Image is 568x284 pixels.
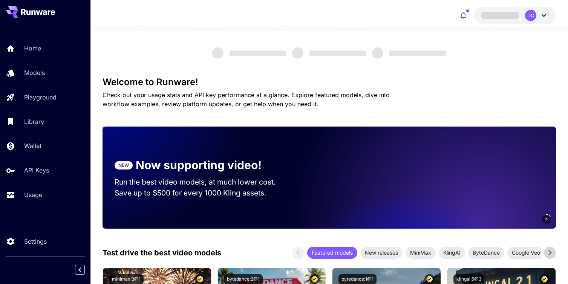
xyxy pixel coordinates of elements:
p: Usage [24,190,42,199]
p: NEW [118,162,129,169]
span: Featured models [307,249,357,257]
div: Featured models [307,247,357,259]
span: New releases [360,249,403,257]
p: Library [24,117,44,126]
p: Home [24,44,41,53]
div: MiniMax [406,247,436,259]
p: Test drive the best video models [103,247,221,258]
span: ByteDance [468,249,504,257]
span: MiniMax [406,249,436,257]
div: New releases [360,247,403,259]
p: Run the best video models, at much lower cost. [115,177,290,188]
div: Collapse sidebar [81,263,90,276]
span: KlingAI [439,249,465,257]
p: Playground [24,93,57,102]
div: Google Veo [507,247,545,259]
span: 6 [545,216,548,222]
h3: Welcome to Runware! [103,77,556,87]
p: Settings [24,237,47,246]
button: Collapse sidebar [75,265,85,275]
p: Now supporting video! [136,157,262,174]
p: API Keys [24,166,49,175]
p: Wallet [24,141,41,150]
div: ByteDance [468,247,504,259]
span: Google Veo [507,249,545,257]
button: DC [474,7,556,24]
p: Save up to $500 for every 1000 Kling assets. [115,188,290,198]
p: Models [24,68,45,77]
span: Check out your usage stats and API key performance at a glance. Explore featured models, dive int... [103,91,390,108]
div: KlingAI [439,247,465,259]
div: DC [525,10,536,21]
